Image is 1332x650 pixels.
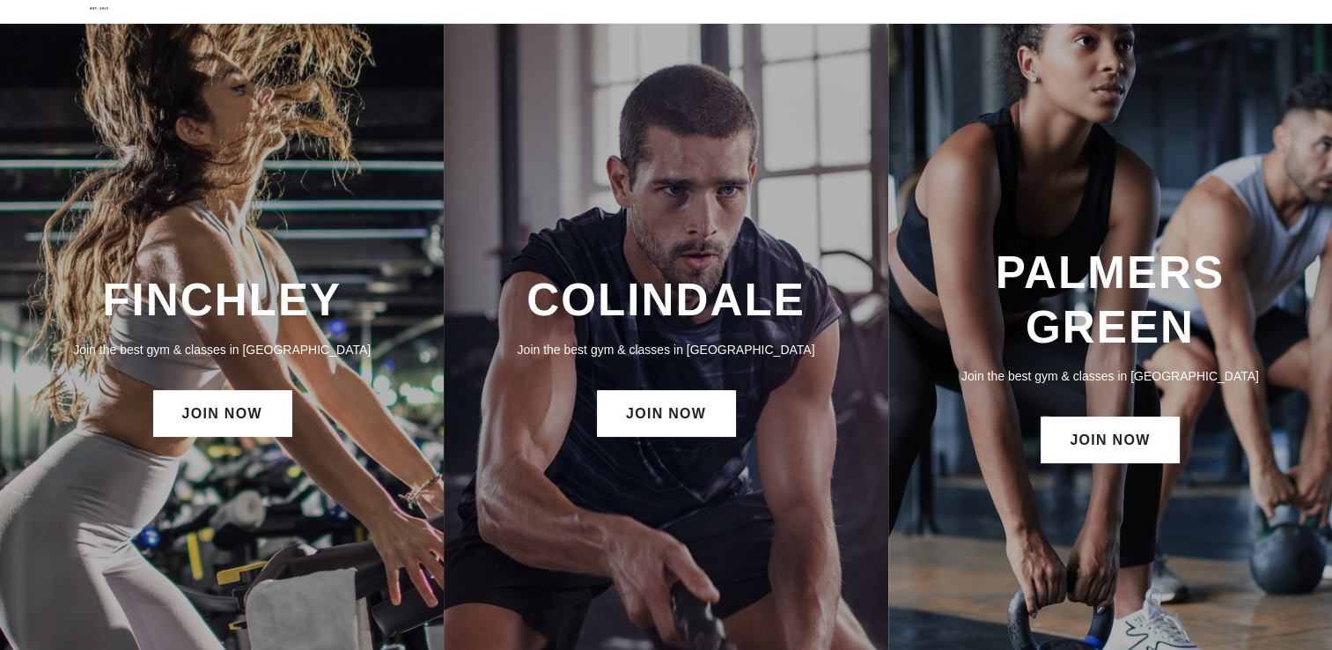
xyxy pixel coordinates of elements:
[906,366,1314,386] p: Join the best gym & classes in [GEOGRAPHIC_DATA]
[1041,417,1179,462] a: JOIN NOW: Palmers Green Membership
[18,340,426,359] p: Join the best gym & classes in [GEOGRAPHIC_DATA]
[461,273,870,327] h3: COLINDALE
[906,246,1314,354] h3: PALMERS GREEN
[461,340,870,359] p: Join the best gym & classes in [GEOGRAPHIC_DATA]
[18,273,426,327] h3: FINCHLEY
[597,390,735,436] a: JOIN NOW: Colindale Membership
[153,390,291,436] a: JOIN NOW: Finchley Membership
